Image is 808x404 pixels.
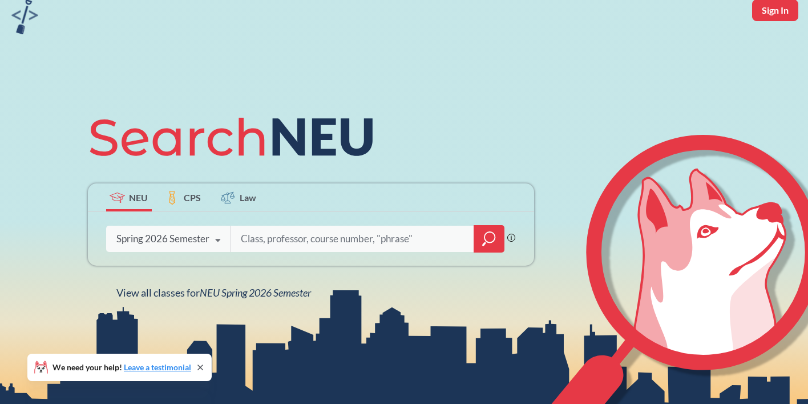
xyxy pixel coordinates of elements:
div: magnifying glass [474,225,504,253]
span: NEU Spring 2026 Semester [200,286,311,299]
div: Spring 2026 Semester [116,233,209,245]
a: Leave a testimonial [124,362,191,372]
span: View all classes for [116,286,311,299]
input: Class, professor, course number, "phrase" [240,227,466,251]
span: We need your help! [52,363,191,371]
span: CPS [184,191,201,204]
span: Law [240,191,256,204]
span: NEU [129,191,148,204]
svg: magnifying glass [482,231,496,247]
